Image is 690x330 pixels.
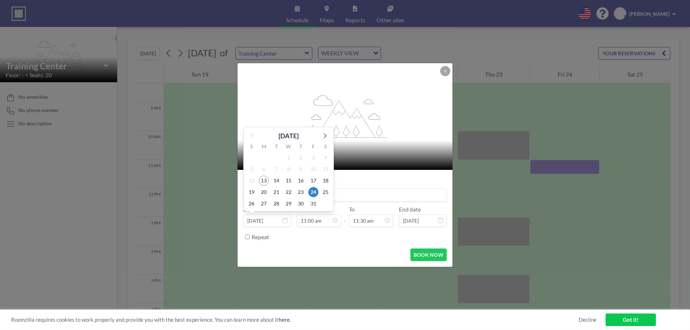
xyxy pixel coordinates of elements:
span: Sunday, October 5, 2025 [247,164,257,174]
span: Friday, October 17, 2025 [308,176,318,186]
span: Wednesday, October 15, 2025 [284,176,294,186]
div: S [319,143,332,152]
span: - [344,208,346,224]
span: Thursday, October 23, 2025 [296,187,306,197]
span: Thursday, October 30, 2025 [296,199,306,209]
label: Repeat [252,233,269,241]
button: BOOK NOW [410,248,447,261]
a: here. [279,316,291,323]
span: Wednesday, October 29, 2025 [284,199,294,209]
div: T [295,143,307,152]
span: Saturday, October 18, 2025 [321,176,331,186]
span: Tuesday, October 21, 2025 [271,187,281,197]
a: Decline [579,316,597,323]
span: Wednesday, October 22, 2025 [284,187,294,197]
div: T [270,143,282,152]
span: Sunday, October 12, 2025 [247,176,257,186]
div: S [245,143,258,152]
div: F [307,143,319,152]
div: M [258,143,270,152]
span: Wednesday, October 1, 2025 [284,153,294,163]
span: Roomzilla requires cookies to work properly and provide you with the best experience. You can lea... [11,316,579,323]
span: Tuesday, October 7, 2025 [271,164,281,174]
span: Sunday, October 19, 2025 [247,187,257,197]
span: Monday, October 6, 2025 [259,164,269,174]
div: [DATE] [279,131,299,141]
span: Monday, October 27, 2025 [259,199,269,209]
span: Tuesday, October 14, 2025 [271,176,281,186]
span: Saturday, October 11, 2025 [321,164,331,174]
span: Monday, October 20, 2025 [259,187,269,197]
span: Friday, October 3, 2025 [308,153,318,163]
span: Friday, October 10, 2025 [308,164,318,174]
label: End date [399,206,421,213]
g: flex-grow: 1.2; [303,94,388,138]
span: Thursday, October 9, 2025 [296,164,306,174]
label: To [349,206,355,213]
span: Tuesday, October 28, 2025 [271,199,281,209]
span: Friday, October 31, 2025 [308,199,318,209]
span: Monday, October 13, 2025 [259,176,269,186]
span: Saturday, October 25, 2025 [321,187,331,197]
div: W [282,143,295,152]
input: Josh's reservation [244,189,446,201]
span: Sunday, October 26, 2025 [247,199,257,209]
h2: Training Center [246,146,445,157]
span: Wednesday, October 8, 2025 [284,164,294,174]
a: Got it! [606,313,656,326]
span: Thursday, October 2, 2025 [296,153,306,163]
span: Friday, October 24, 2025 [308,187,318,197]
span: Thursday, October 16, 2025 [296,176,306,186]
span: Saturday, October 4, 2025 [321,153,331,163]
